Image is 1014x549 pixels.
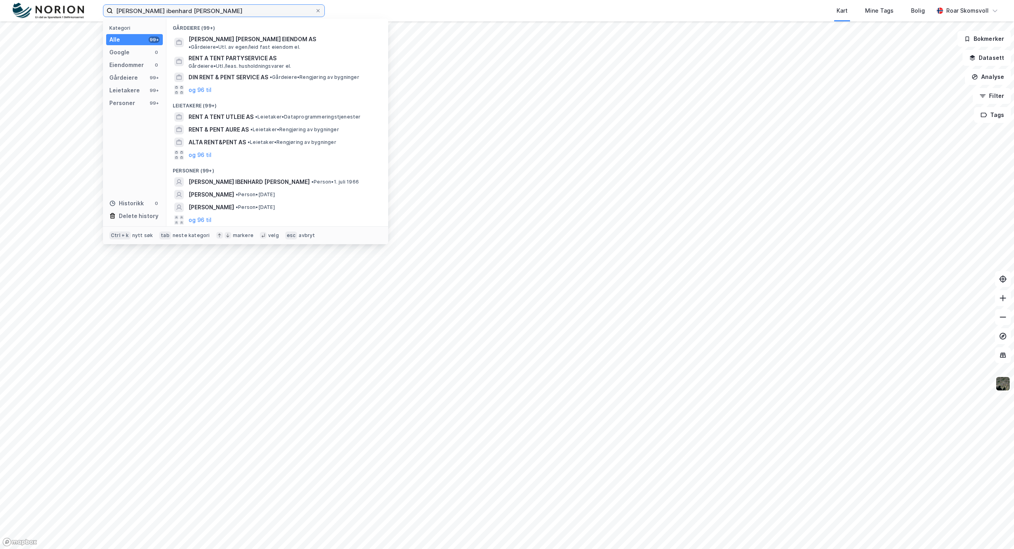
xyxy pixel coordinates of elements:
div: Gårdeiere (99+) [166,19,388,33]
button: Datasett [963,50,1011,66]
div: Google [109,48,130,57]
span: • [270,74,272,80]
span: RENT A TENT PARTYSERVICE AS [189,54,379,63]
button: Bokmerker [957,31,1011,47]
div: Mine Tags [865,6,894,15]
div: Alle [109,35,120,44]
span: • [255,114,257,120]
span: Leietaker • Dataprogrammeringstjenester [255,114,361,120]
span: DIN RENT & PENT SERVICE AS [189,73,268,82]
span: Gårdeiere • Utl./leas. husholdningsvarer el. [189,63,291,69]
div: avbryt [299,232,315,239]
span: • [250,126,253,132]
span: • [311,179,314,185]
span: RENT & PENT AURE AS [189,125,249,134]
span: Person • [DATE] [236,204,275,210]
button: og 96 til [189,215,212,225]
span: [PERSON_NAME] [189,190,234,199]
a: Mapbox homepage [2,538,37,547]
div: Gårdeiere [109,73,138,82]
div: Ctrl + k [109,231,131,239]
div: markere [233,232,253,239]
div: esc [285,231,297,239]
iframe: Chat Widget [974,511,1014,549]
div: Kart [837,6,848,15]
img: norion-logo.80e7a08dc31c2e691866.png [13,3,84,19]
span: • [236,191,238,197]
img: 9k= [995,376,1010,391]
span: [PERSON_NAME] [PERSON_NAME] EIENDOM AS [189,34,316,44]
span: Person • [DATE] [236,191,275,198]
div: 0 [153,62,160,68]
div: 0 [153,49,160,55]
div: 99+ [149,87,160,94]
div: Leietakere [109,86,140,95]
button: og 96 til [189,150,212,160]
div: Kategori [109,25,163,31]
div: Eiendommer [109,60,144,70]
span: [PERSON_NAME] [189,203,234,212]
div: Personer [109,98,135,108]
span: • [189,44,191,50]
button: og 96 til [189,85,212,95]
button: Tags [974,107,1011,123]
span: • [248,139,250,145]
div: neste kategori [173,232,210,239]
div: Roar Skomsvoll [946,6,989,15]
span: ALTA RENT&PENT AS [189,138,246,147]
div: nytt søk [132,232,153,239]
div: tab [159,231,171,239]
span: Leietaker • Rengjøring av bygninger [248,139,336,145]
div: Leietakere (99+) [166,96,388,111]
div: Historikk [109,199,144,208]
span: Gårdeiere • Utl. av egen/leid fast eiendom el. [189,44,300,50]
span: [PERSON_NAME] IBENHARD [PERSON_NAME] [189,177,310,187]
span: Gårdeiere • Rengjøring av bygninger [270,74,359,80]
div: Bolig [911,6,925,15]
div: 0 [153,200,160,207]
span: • [236,204,238,210]
div: 99+ [149,100,160,106]
div: 99+ [149,36,160,43]
button: Analyse [965,69,1011,85]
input: Søk på adresse, matrikkel, gårdeiere, leietakere eller personer [113,5,315,17]
div: velg [268,232,279,239]
div: 99+ [149,75,160,81]
span: Leietaker • Rengjøring av bygninger [250,126,339,133]
div: Personer (99+) [166,161,388,176]
span: RENT A TENT UTLEIE AS [189,112,253,122]
button: Filter [973,88,1011,104]
span: Person • 1. juli 1966 [311,179,359,185]
div: Delete history [119,211,158,221]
